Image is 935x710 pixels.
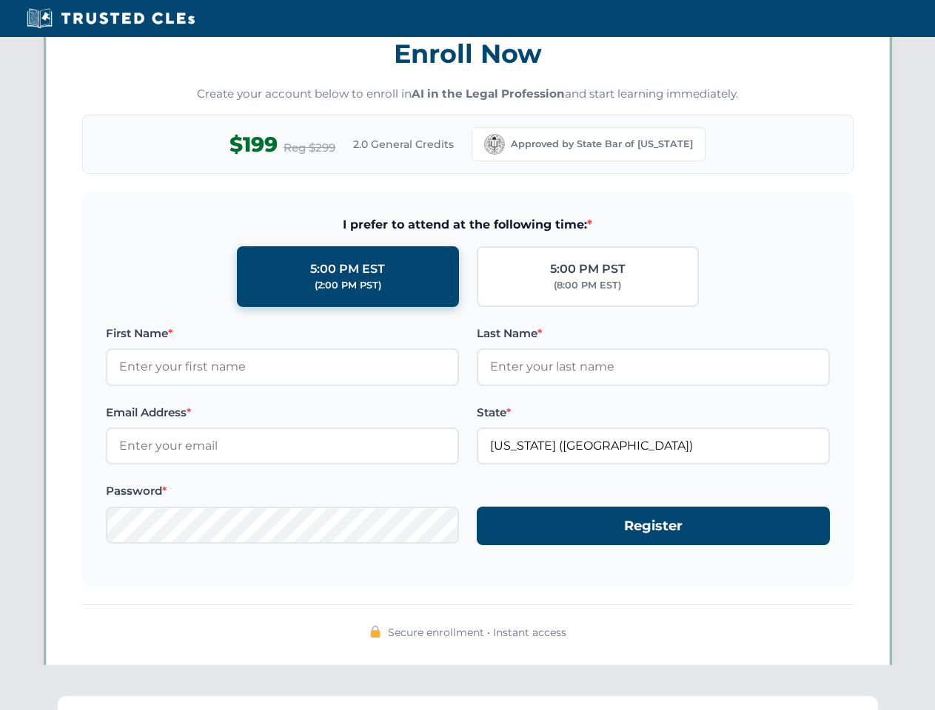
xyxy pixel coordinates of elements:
[477,348,830,385] input: Enter your last name
[106,404,459,422] label: Email Address
[477,427,830,464] input: California (CA)
[477,325,830,342] label: Last Name
[511,137,693,152] span: Approved by State Bar of [US_STATE]
[388,624,566,640] span: Secure enrollment • Instant access
[284,139,335,157] span: Reg $299
[477,507,830,546] button: Register
[82,30,854,77] h3: Enroll Now
[106,482,459,500] label: Password
[412,87,565,101] strong: AI in the Legal Profession
[310,260,385,279] div: 5:00 PM EST
[106,348,459,385] input: Enter your first name
[550,260,626,279] div: 5:00 PM PST
[369,626,381,638] img: 🔒
[106,215,830,234] span: I prefer to attend at the following time:
[554,278,621,293] div: (8:00 PM EST)
[315,278,381,293] div: (2:00 PM PST)
[82,86,854,103] p: Create your account below to enroll in and start learning immediately.
[477,404,830,422] label: State
[229,128,278,161] span: $199
[484,134,505,155] img: California Bar
[106,325,459,342] label: First Name
[106,427,459,464] input: Enter your email
[22,7,199,30] img: Trusted CLEs
[353,136,454,152] span: 2.0 General Credits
